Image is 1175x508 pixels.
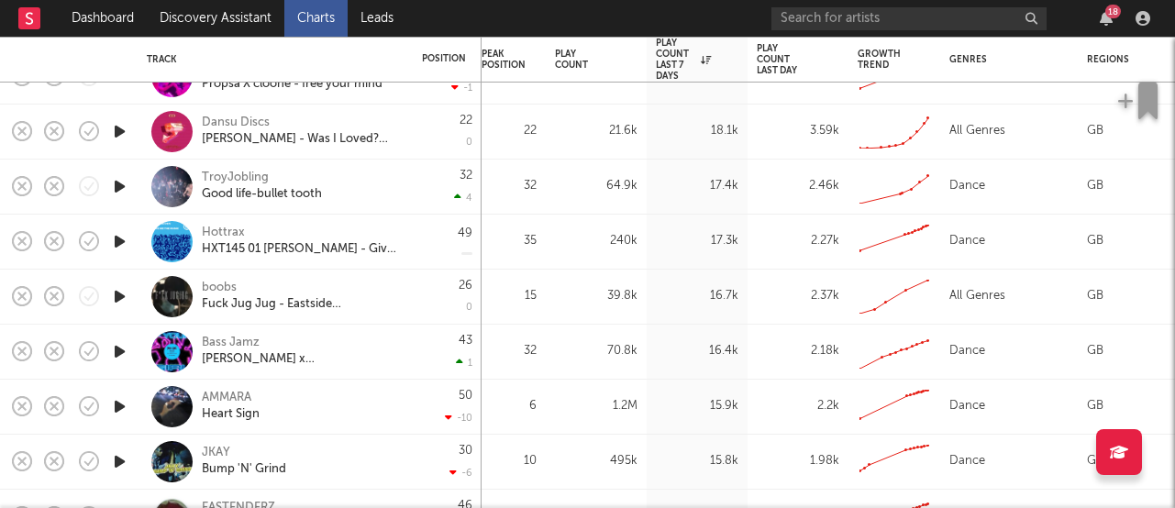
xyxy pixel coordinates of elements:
div: Genres [949,54,1059,65]
div: -10 [445,412,472,424]
div: 64.9k [555,175,637,197]
div: 17.4k [656,175,738,197]
div: GB [1087,340,1103,362]
div: AMMARA [202,390,260,406]
div: GB [1087,285,1103,307]
div: GB [1087,175,1103,197]
div: Good life-bullet tooth [202,186,322,203]
div: -6 [449,467,472,479]
div: Dance [949,175,985,197]
div: Heart Sign [202,406,260,423]
div: 49 [458,227,472,239]
div: 16.7k [656,285,738,307]
div: 18.1k [656,120,738,142]
div: 50 [459,390,472,402]
div: 1.2M [555,395,637,417]
a: HottraxHXT145 01 [PERSON_NAME] - Give Me The Music [Sutured]16bit [202,225,399,258]
div: Dance [949,340,985,362]
div: Bass Jamz [202,335,399,351]
a: Dansu Discs[PERSON_NAME] - Was I Loved? (Extended Mix) [202,115,399,148]
div: JKAY [202,445,286,461]
div: Position [422,53,466,64]
div: 2.37k [757,285,839,307]
div: Regions [1087,54,1151,65]
div: Fuck Jug Jug - Eastside [PERSON_NAME] [202,296,399,313]
div: All Genres [949,285,1005,307]
div: 22 [460,115,472,127]
div: 32 [482,175,537,197]
div: GB [1087,450,1103,472]
div: 17.3k [656,230,738,252]
div: 15.9k [656,395,738,417]
div: Play Count Last Day [757,43,812,76]
div: GB [1087,230,1103,252]
div: [PERSON_NAME] - Was I Loved? (Extended Mix) [202,131,399,148]
div: 21.6k [555,120,637,142]
div: 35 [482,230,537,252]
a: AMMARAHeart Sign [202,390,260,423]
div: Track [147,54,394,65]
div: 70.8k [555,340,637,362]
div: 2.18k [757,340,839,362]
div: 15.8k [656,450,738,472]
div: 2.2k [757,395,839,417]
div: Dance [949,395,985,417]
div: GB [1087,120,1103,142]
div: 22 [482,120,537,142]
div: 0 [466,303,472,313]
div: Dansu Discs [202,115,399,131]
a: JKAYBump 'N' Grind [202,445,286,478]
div: 3.59k [757,120,839,142]
div: 10 [482,450,537,472]
div: 2.46k [757,175,839,197]
div: Bump 'N' Grind [202,461,286,478]
div: 26 [459,280,472,292]
div: 43 [459,335,472,347]
div: GB [1087,395,1103,417]
div: 6 [482,395,537,417]
div: 495k [555,450,637,472]
div: 39.8k [555,285,637,307]
button: 18 [1100,11,1113,26]
a: Bass Jamz[PERSON_NAME] x [PERSON_NAME] - If Your Girl [202,335,399,368]
input: Search for artists [771,7,1047,30]
div: 1.98k [757,450,839,472]
div: 240k [555,230,637,252]
div: Propsa X cloone - free your mind [202,76,382,93]
div: [PERSON_NAME] x [PERSON_NAME] - If Your Girl [202,351,399,368]
div: Play Count [555,49,610,71]
div: 32 [482,340,537,362]
div: 2.27k [757,230,839,252]
div: 16.4k [656,340,738,362]
div: 32 [460,170,472,182]
div: -1 [451,82,472,94]
div: 18 [1105,5,1121,18]
div: 1 [456,357,472,369]
div: HXT145 01 [PERSON_NAME] - Give Me The Music [Sutured]16bit [202,241,399,258]
div: Play Count Last 7 Days [656,38,711,82]
div: 30 [459,445,472,457]
div: All Genres [949,120,1005,142]
div: Hottrax [202,225,399,241]
div: 15 [482,285,537,307]
div: TroyJobling [202,170,269,186]
div: 4 [454,192,472,204]
div: boobs [202,280,237,296]
div: Dance [949,450,985,472]
div: Peak Position [482,49,526,71]
div: Dance [949,230,985,252]
div: Growth Trend [858,49,903,71]
div: 0 [466,138,472,148]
